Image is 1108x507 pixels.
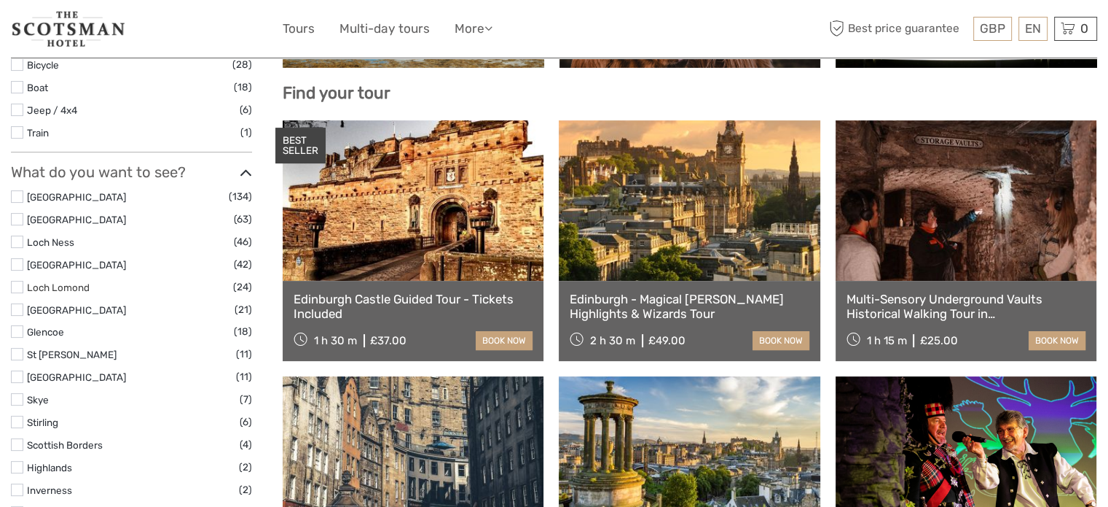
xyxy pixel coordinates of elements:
span: (1) [240,124,252,141]
a: Loch Lomond [27,282,90,293]
a: Glencoe [27,326,64,338]
span: GBP [980,21,1005,36]
span: (6) [240,101,252,118]
a: book now [476,331,533,350]
span: (2) [239,481,252,498]
span: (6) [240,414,252,430]
a: [GEOGRAPHIC_DATA] [27,259,126,271]
a: Loch Ness [27,236,74,248]
a: Multi-day tours [339,18,430,39]
a: Edinburgh Castle Guided Tour - Tickets Included [294,292,533,322]
span: 1 h 30 m [314,334,357,347]
span: (63) [234,211,252,228]
a: [GEOGRAPHIC_DATA] [27,191,126,203]
a: Edinburgh - Magical [PERSON_NAME] Highlights & Wizards Tour [570,292,809,322]
span: (7) [240,391,252,408]
div: £25.00 [919,334,957,347]
div: EN [1018,17,1048,41]
a: Train [27,127,49,139]
img: 681-f48ba2bd-dfbf-4b64-890c-b5e5c75d9d66_logo_small.jpg [11,11,126,47]
a: [GEOGRAPHIC_DATA] [27,304,126,316]
span: Best price guarantee [825,17,970,41]
span: (21) [235,301,252,318]
a: Inverness [27,484,72,496]
b: Find your tour [283,83,390,103]
a: Multi-Sensory Underground Vaults Historical Walking Tour in [GEOGRAPHIC_DATA] [846,292,1085,322]
a: Bicycle [27,59,59,71]
span: (4) [240,436,252,453]
div: £49.00 [648,334,685,347]
span: 1 h 15 m [866,334,906,347]
span: (42) [234,256,252,273]
span: (28) [232,56,252,73]
a: Highlands [27,462,72,473]
span: (46) [234,233,252,250]
span: (18) [234,79,252,96]
a: Jeep / 4x4 [27,104,77,116]
a: book now [1029,331,1085,350]
span: 2 h 30 m [590,334,635,347]
a: Skye [27,394,49,406]
a: [GEOGRAPHIC_DATA] [27,371,126,383]
h3: What do you want to see? [11,163,252,181]
a: Scottish Borders [27,439,103,451]
span: (2) [239,459,252,476]
button: Open LiveChat chat widget [168,23,185,40]
span: (18) [234,323,252,340]
p: We're away right now. Please check back later! [20,26,165,37]
span: (11) [236,346,252,363]
a: More [455,18,492,39]
a: book now [753,331,809,350]
a: Boat [27,82,48,93]
span: 0 [1078,21,1091,36]
a: [GEOGRAPHIC_DATA] [27,214,126,225]
a: St [PERSON_NAME] [27,349,117,360]
div: £37.00 [370,334,406,347]
span: (11) [236,368,252,385]
div: BEST SELLER [275,128,326,164]
a: Stirling [27,417,58,428]
span: (24) [233,279,252,295]
span: (134) [229,188,252,205]
a: Tours [283,18,315,39]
